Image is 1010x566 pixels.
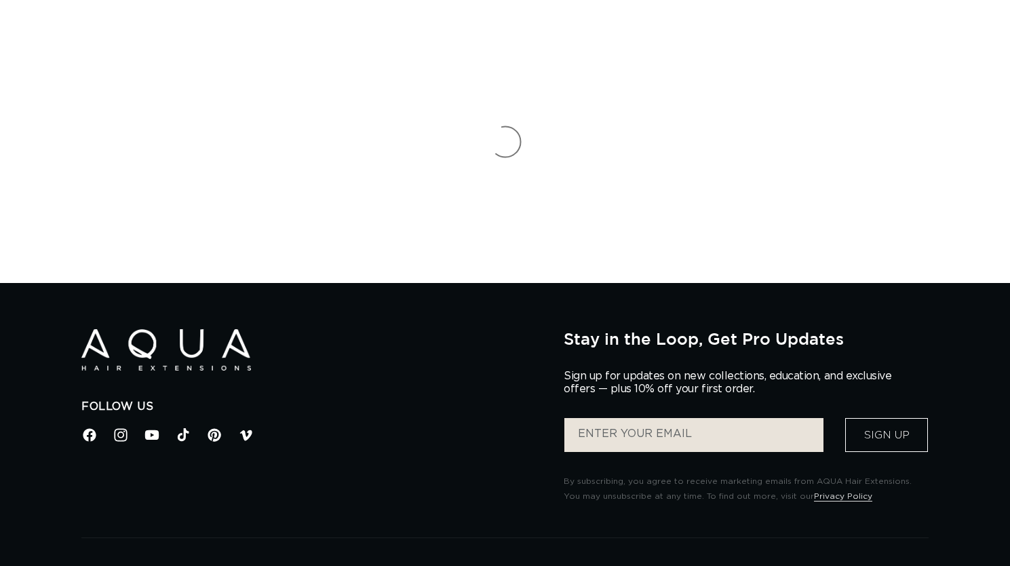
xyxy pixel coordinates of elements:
[814,492,872,500] a: Privacy Policy
[564,418,823,452] input: ENTER YOUR EMAIL
[845,418,928,452] button: Sign Up
[564,474,929,504] p: By subscribing, you agree to receive marketing emails from AQUA Hair Extensions. You may unsubscr...
[564,329,929,348] h2: Stay in the Loop, Get Pro Updates
[564,370,903,396] p: Sign up for updates on new collections, education, and exclusive offers — plus 10% off your first...
[81,400,543,414] h2: Follow Us
[81,329,251,371] img: Aqua Hair Extensions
